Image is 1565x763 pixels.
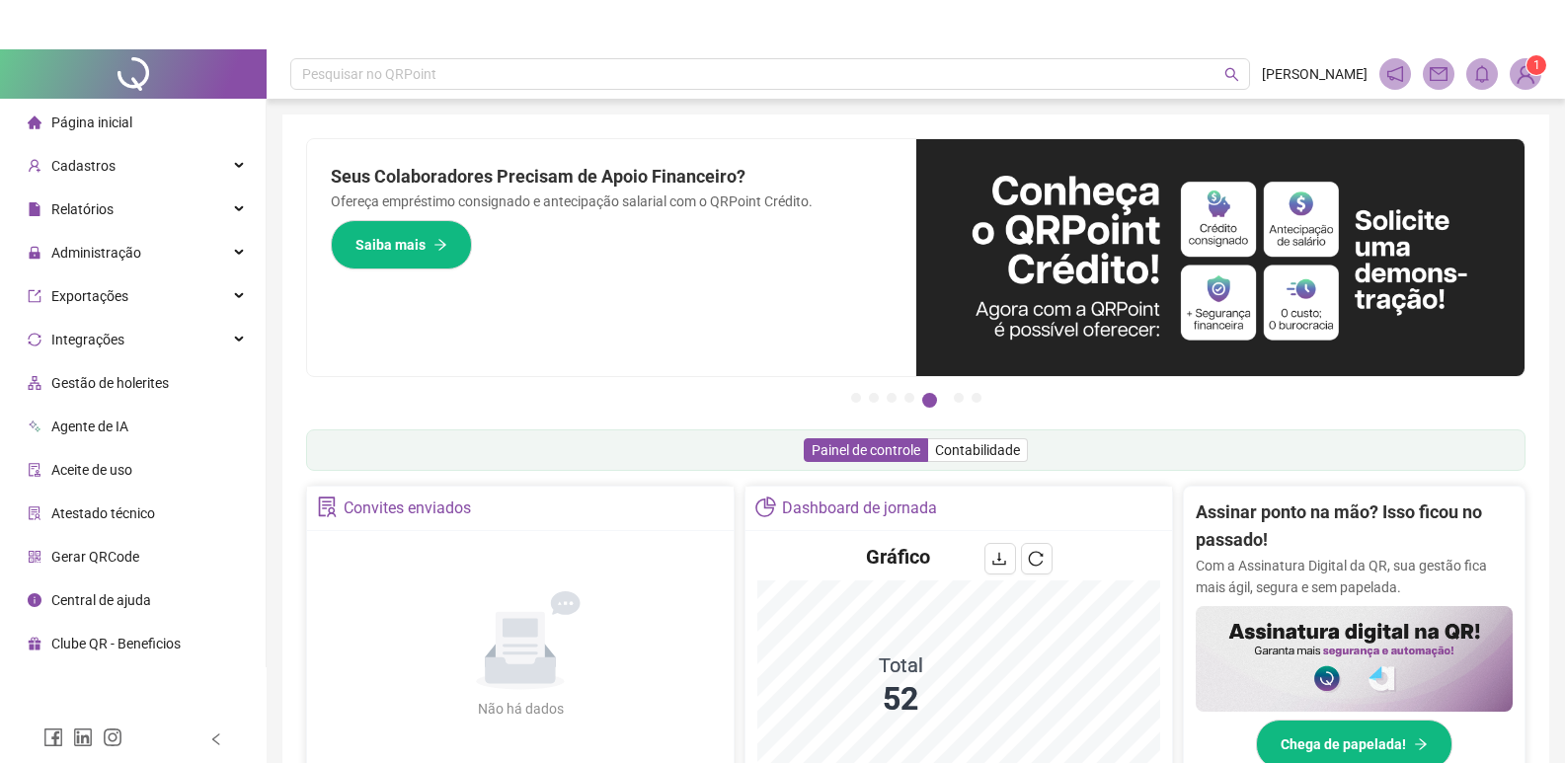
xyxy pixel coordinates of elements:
div: Convites enviados [343,492,470,525]
span: user-add [28,159,41,173]
span: file [28,202,41,216]
button: 3 [887,393,897,403]
span: lock [28,246,41,260]
iframe: Intercom live chat [1498,696,1545,743]
span: qrcode [28,550,41,564]
span: export [28,289,41,303]
span: Saiba mais [355,234,426,256]
span: info-circle [28,593,41,607]
img: 93960 [1511,59,1540,89]
span: Exportações [51,288,128,304]
span: Cadastros [51,158,116,174]
button: 6 [954,393,964,403]
button: 5 [922,393,937,408]
span: 1 [1533,58,1540,72]
span: search [1224,67,1239,82]
span: facebook [43,727,63,747]
img: banner%2F11e687cd-1386-4cbd-b13b-7bd81425532d.png [916,139,1526,376]
span: Contabilidade [935,442,1020,458]
span: pie-chart [755,496,776,517]
button: 2 [869,393,879,403]
span: Integrações [51,332,124,347]
span: linkedin [73,727,93,747]
h4: Gráfico [865,543,929,571]
p: Com a Assinatura Digital da QR, sua gestão fica mais ágil, segura e sem papelada. [1196,555,1513,598]
span: Gerar QRCode [51,549,139,565]
span: audit [28,463,41,477]
span: apartment [28,376,41,390]
span: Painel de controle [812,442,920,458]
span: Atestado técnico [51,505,155,521]
span: reload [1028,551,1044,567]
span: mail [1430,65,1448,83]
button: Saiba mais [331,220,472,269]
button: 4 [904,393,914,403]
span: Administração [51,245,141,261]
span: instagram [103,727,122,747]
span: home [28,115,41,129]
span: Chega de papelada! [1281,733,1406,755]
span: [PERSON_NAME] [1262,63,1368,85]
span: gift [28,637,41,650]
button: 1 [851,393,861,403]
span: left [209,732,223,746]
span: Gestão de holerites [51,375,169,391]
span: notification [1386,65,1404,83]
span: sync [28,333,41,346]
span: Página inicial [51,114,132,130]
span: solution [28,506,41,520]
p: Ofereça empréstimo consignado e antecipação salarial com o QRPoint Crédito. [331,191,893,212]
span: arrow-right [1414,737,1428,751]
span: Agente de IA [51,419,128,434]
button: 7 [972,393,981,403]
span: Central de ajuda [51,592,151,608]
img: banner%2F02c71560-61a6-44d4-94b9-c8ab97240462.png [1196,606,1513,712]
span: solution [317,496,338,517]
span: Clube QR - Beneficios [51,636,181,651]
sup: Atualize o seu contato no menu Meus Dados [1526,55,1546,75]
h2: Assinar ponto na mão? Isso ficou no passado! [1196,498,1513,555]
div: Dashboard de jornada [781,492,936,525]
h2: Seus Colaboradores Precisam de Apoio Financeiro? [331,163,893,191]
span: bell [1473,65,1491,83]
span: download [991,551,1007,567]
div: Não há dados [430,698,611,720]
span: Aceite de uso [51,462,132,478]
span: Relatórios [51,201,114,217]
span: arrow-right [433,238,447,252]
